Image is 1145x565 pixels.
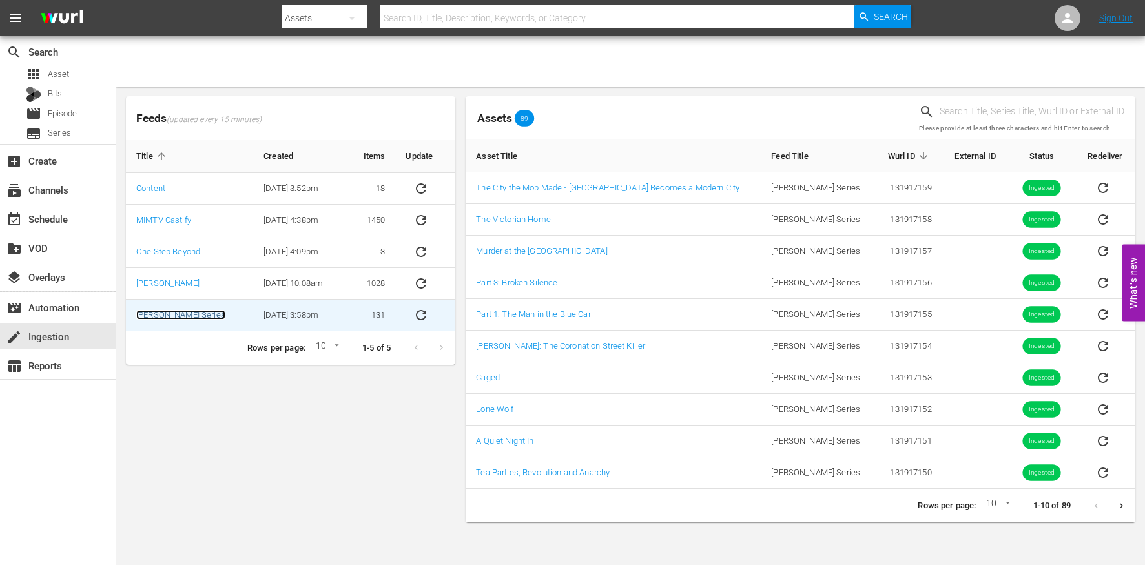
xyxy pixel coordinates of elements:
[476,404,513,414] a: Lone Wolf
[476,246,607,256] a: Murder at the [GEOGRAPHIC_DATA]
[26,106,41,121] span: Episode
[136,310,225,320] a: [PERSON_NAME] Series
[888,150,932,161] span: Wurl ID
[136,247,200,256] a: One Step Beyond
[6,212,22,227] span: Schedule
[6,300,22,316] span: Automation
[477,112,512,125] span: Assets
[476,278,557,287] a: Part 3: Broken Silence
[126,140,455,331] table: sticky table
[346,236,395,268] td: 3
[253,236,346,268] td: [DATE] 4:09pm
[6,45,22,60] span: Search
[1023,278,1061,288] span: Ingested
[48,68,69,81] span: Asset
[1033,500,1071,512] p: 1-10 of 89
[875,362,942,394] td: 131917153
[1023,405,1061,415] span: Ingested
[346,140,395,173] th: Items
[476,183,739,192] a: The City the Mob Made - [GEOGRAPHIC_DATA] Becomes a Modern City
[761,299,874,331] td: [PERSON_NAME] Series
[761,394,874,426] td: [PERSON_NAME] Series
[6,183,22,198] span: Channels
[940,102,1135,121] input: Search Title, Series Title, Wurl ID or External ID
[1023,373,1061,383] span: Ingested
[346,173,395,205] td: 18
[253,268,346,300] td: [DATE] 10:08am
[1023,310,1061,320] span: Ingested
[875,331,942,362] td: 131917154
[1023,468,1061,478] span: Ingested
[476,341,645,351] a: [PERSON_NAME]: The Coronation Street Killer
[875,236,942,267] td: 131917157
[1023,342,1061,351] span: Ingested
[136,183,165,193] a: Content
[875,267,942,299] td: 131917156
[476,373,500,382] a: Caged
[875,426,942,457] td: 131917151
[761,172,874,204] td: [PERSON_NAME] Series
[1099,13,1133,23] a: Sign Out
[1006,139,1077,172] th: Status
[1023,183,1061,193] span: Ingested
[761,204,874,236] td: [PERSON_NAME] Series
[1109,493,1134,519] button: Next page
[476,309,590,319] a: Part 1: The Man in the Blue Car
[6,358,22,374] span: Reports
[942,139,1006,172] th: External ID
[466,139,1135,489] table: sticky table
[761,139,874,172] th: Feed Title
[875,457,942,489] td: 131917150
[253,205,346,236] td: [DATE] 4:38pm
[126,108,455,129] span: Feeds
[48,127,71,139] span: Series
[346,268,395,300] td: 1028
[48,87,62,100] span: Bits
[362,342,391,354] p: 1-5 of 5
[875,204,942,236] td: 131917158
[1077,139,1135,172] th: Redeliver
[311,338,342,358] div: 10
[918,500,976,512] p: Rows per page:
[476,150,534,161] span: Asset Title
[875,172,942,204] td: 131917159
[253,300,346,331] td: [DATE] 3:58pm
[875,394,942,426] td: 131917152
[476,467,610,477] a: Tea Parties, Revolution and Anarchy
[761,362,874,394] td: [PERSON_NAME] Series
[395,140,455,173] th: Update
[1122,244,1145,321] button: Open Feedback Widget
[1023,215,1061,225] span: Ingested
[26,87,41,102] div: Bits
[6,270,22,285] span: Overlays
[8,10,23,26] span: menu
[761,267,874,299] td: [PERSON_NAME] Series
[167,115,262,125] span: (updated every 15 minutes)
[263,150,310,162] span: Created
[761,236,874,267] td: [PERSON_NAME] Series
[919,123,1135,134] p: Please provide at least three characters and hit Enter to search
[476,214,551,224] a: The Victorian Home
[136,215,191,225] a: MIMTV Castify
[136,150,170,162] span: Title
[476,436,533,446] a: A Quiet Night In
[761,426,874,457] td: [PERSON_NAME] Series
[1023,247,1061,256] span: Ingested
[981,496,1012,515] div: 10
[875,299,942,331] td: 131917155
[6,241,22,256] span: VOD
[31,3,93,34] img: ans4CAIJ8jUAAAAAAAAAAAAAAAAAAAAAAAAgQb4GAAAAAAAAAAAAAAAAAAAAAAAAJMjXAAAAAAAAAAAAAAAAAAAAAAAAgAT5G...
[26,126,41,141] span: Series
[253,173,346,205] td: [DATE] 3:52pm
[6,154,22,169] span: Create
[26,67,41,82] span: Asset
[1023,437,1061,446] span: Ingested
[6,329,22,345] span: Ingestion
[247,342,305,354] p: Rows per page:
[761,331,874,362] td: [PERSON_NAME] Series
[346,205,395,236] td: 1450
[761,457,874,489] td: [PERSON_NAME] Series
[346,300,395,331] td: 131
[515,114,534,122] span: 89
[854,5,911,28] button: Search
